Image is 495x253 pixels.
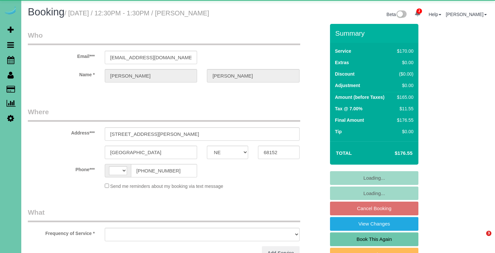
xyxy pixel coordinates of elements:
label: Tax @ 7.00% [335,105,362,112]
img: Automaid Logo [4,7,17,16]
img: New interface [396,10,407,19]
span: Booking [28,6,64,18]
h3: Summary [335,29,415,37]
span: 3 [486,231,491,236]
div: $165.00 [394,94,413,100]
div: ($0.00) [394,71,413,77]
label: Frequency of Service * [23,228,100,237]
legend: Where [28,107,300,122]
a: [PERSON_NAME] [446,12,487,17]
div: $176.55 [394,117,413,123]
label: Tip [335,128,342,135]
label: Extras [335,59,349,66]
div: $0.00 [394,128,413,135]
small: / [DATE] / 12:30PM - 1:30PM / [PERSON_NAME] [64,9,209,17]
span: 2 [416,9,422,14]
div: $0.00 [394,82,413,89]
label: Service [335,48,351,54]
a: Beta [387,12,407,17]
span: Send me reminders about my booking via text message [110,184,223,189]
a: Book This Again [330,232,418,246]
a: Help [429,12,441,17]
label: Name * [23,69,100,78]
legend: Who [28,30,300,45]
h4: $176.55 [375,151,412,156]
iframe: Intercom live chat [473,231,488,246]
legend: What [28,208,300,222]
div: $170.00 [394,48,413,54]
label: Discount [335,71,355,77]
label: Amount (before Taxes) [335,94,384,100]
strong: Total [336,150,352,156]
div: $0.00 [394,59,413,66]
div: $11.55 [394,105,413,112]
a: View Changes [330,217,418,231]
label: Final Amount [335,117,364,123]
label: Adjustment [335,82,360,89]
a: 2 [411,7,424,21]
